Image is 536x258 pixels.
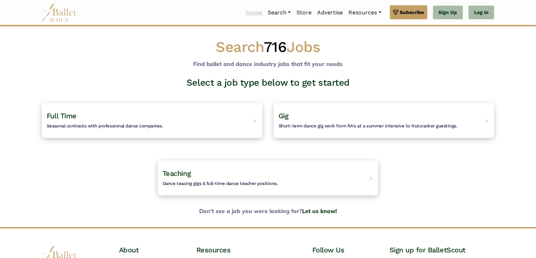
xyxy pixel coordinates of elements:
[264,38,287,55] span: 716
[400,8,424,16] span: Subscribe
[279,123,458,128] span: Short-term dance gig work from RA's at a summer intensive to Nutcracker guestings.
[36,207,500,216] b: Don't see a job you were looking for?
[47,112,77,120] span: Full Time
[194,60,343,67] b: Find ballet and dance industry jobs that fit your needs
[47,123,163,128] span: Seasonal contracts with professional dance companies.
[369,174,373,181] span: >
[274,103,494,138] a: GigShort-term dance gig work from RA's at a summer intensive to Nutcracker guestings. >
[433,6,463,20] a: Sign Up
[469,6,494,20] a: Log In
[42,103,262,138] a: Full TimeSeasonal contracts with professional dance companies. >
[312,245,378,254] h4: Follow Us
[390,5,427,19] a: Subscribe
[265,5,294,20] a: Search
[346,5,384,20] a: Resources
[36,77,500,89] h3: Select a job type below to get started
[119,245,185,254] h4: About
[196,245,301,254] h4: Resources
[158,160,378,196] a: TeachingDance teacing gigs & full-time dance teacher positions. >
[294,5,314,20] a: Store
[42,38,494,57] h1: Search Jobs
[243,5,265,20] a: Home
[279,112,289,120] span: Gig
[253,117,257,124] span: >
[302,207,337,214] a: Let us know!
[163,169,191,178] span: Teaching
[163,181,278,186] span: Dance teacing gigs & full-time dance teacher positions.
[485,117,489,124] span: >
[390,245,494,254] h4: Sign up for BalletScout
[314,5,346,20] a: Advertise
[393,8,399,16] img: gem.svg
